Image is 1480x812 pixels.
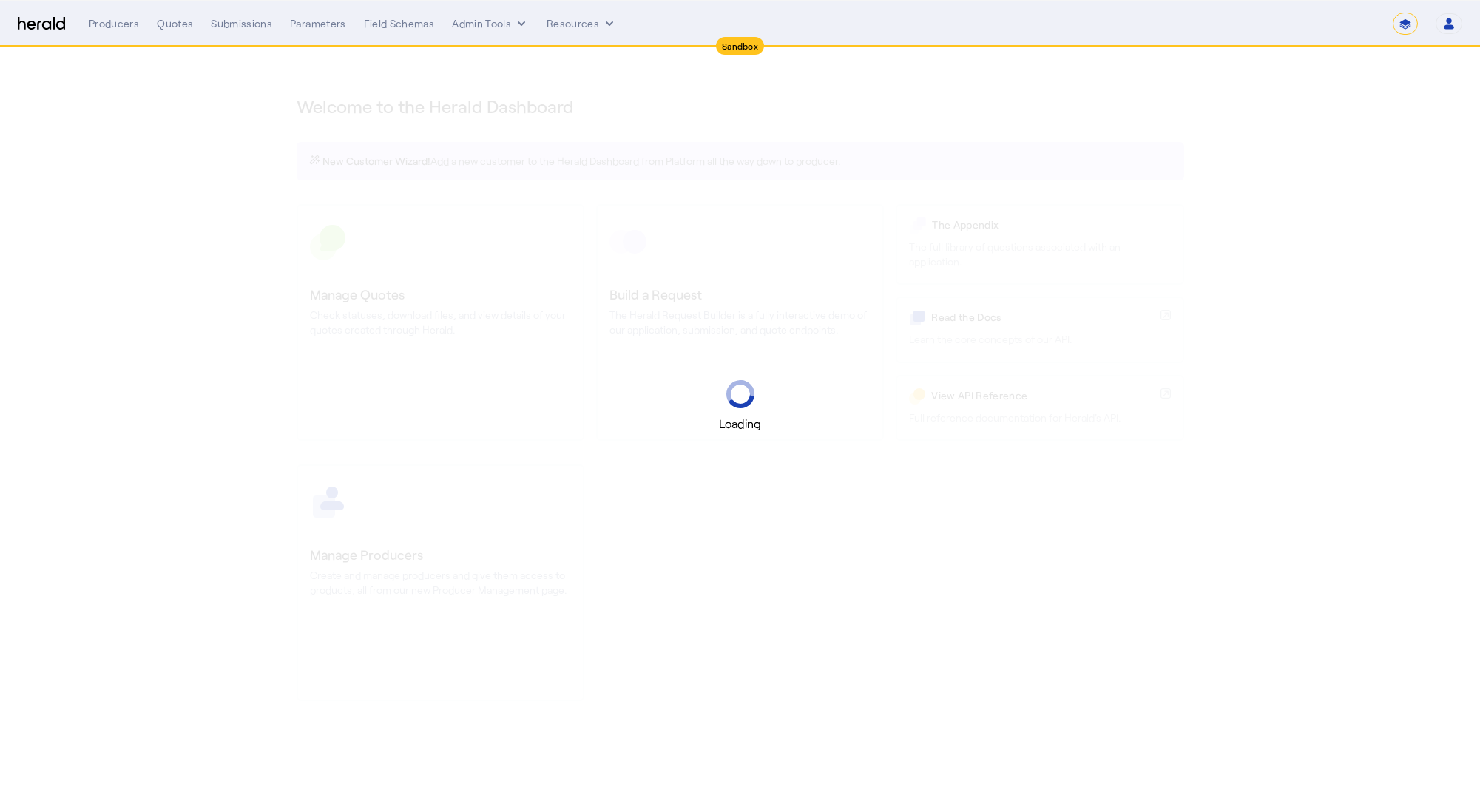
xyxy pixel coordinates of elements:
div: Sandbox [716,37,764,55]
button: Resources dropdown menu [547,16,617,31]
button: internal dropdown menu [452,16,529,31]
div: Producers [89,16,139,31]
div: Field Schemas [364,16,435,31]
img: Herald Logo [18,17,65,31]
div: Submissions [211,16,272,31]
div: Parameters [290,16,346,31]
div: Quotes [157,16,193,31]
